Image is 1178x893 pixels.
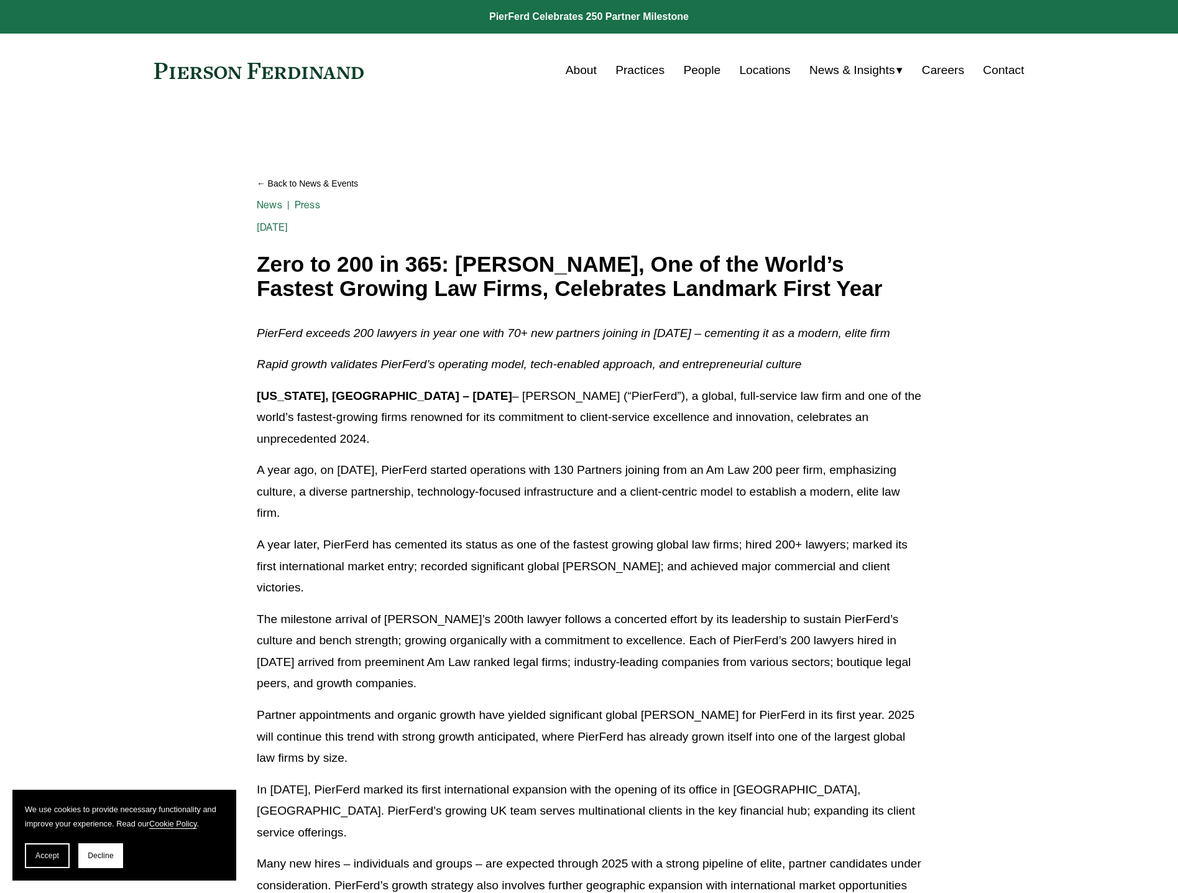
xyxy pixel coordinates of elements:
[88,851,114,860] span: Decline
[257,386,921,450] p: – [PERSON_NAME] (“PierFerd”), a global, full-service law firm and one of the world’s fastest-grow...
[295,199,320,211] a: Press
[257,199,282,211] a: News
[257,358,801,371] em: Rapid growth validates PierFerd’s operating model, tech-enabled approach, and entrepreneurial cul...
[257,609,921,695] p: The milestone arrival of [PERSON_NAME]’s 200th lawyer follows a concerted effort by its leadershi...
[257,779,921,844] p: In [DATE], PierFerd marked its first international expansion with the opening of its office in [G...
[257,705,921,769] p: Partner appointments and organic growth have yielded significant global [PERSON_NAME] for PierFer...
[809,58,903,82] a: folder dropdown
[257,173,921,195] a: Back to News & Events
[78,843,123,868] button: Decline
[257,252,921,300] h1: Zero to 200 in 365: [PERSON_NAME], One of the World’s Fastest Growing Law Firms, Celebrates Landm...
[809,60,895,81] span: News & Insights
[25,843,70,868] button: Accept
[25,802,224,831] p: We use cookies to provide necessary functionality and improve your experience. Read our .
[35,851,59,860] span: Accept
[257,534,921,599] p: A year later, PierFerd has cemented its status as one of the fastest growing global law firms; hi...
[983,58,1024,82] a: Contact
[257,221,288,233] span: [DATE]
[683,58,720,82] a: People
[566,58,597,82] a: About
[922,58,964,82] a: Careers
[257,326,890,340] em: PierFerd exceeds 200 lawyers in year one with 70+ new partners joining in [DATE] – cementing it a...
[257,389,512,402] strong: [US_STATE], [GEOGRAPHIC_DATA] – [DATE]
[257,460,921,524] p: A year ago, on [DATE], PierFerd started operations with 130 Partners joining from an Am Law 200 p...
[615,58,665,82] a: Practices
[12,790,236,881] section: Cookie banner
[739,58,790,82] a: Locations
[149,819,197,828] a: Cookie Policy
